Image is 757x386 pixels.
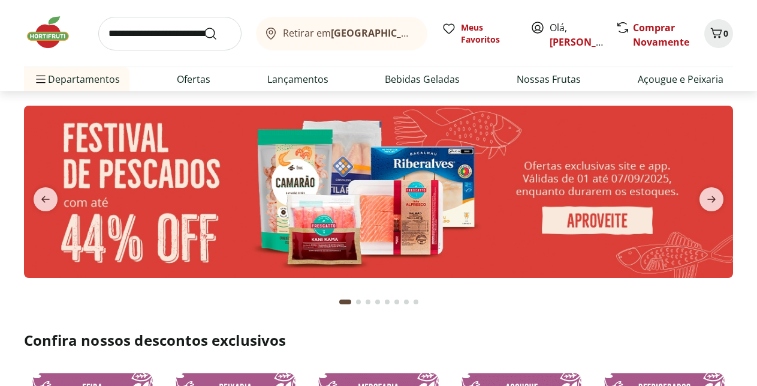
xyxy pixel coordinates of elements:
[373,288,382,316] button: Go to page 4 from fs-carousel
[98,17,242,50] input: search
[24,106,733,278] img: pescados
[638,72,723,86] a: Açougue e Peixaria
[517,72,581,86] a: Nossas Frutas
[442,22,516,46] a: Meus Favoritos
[385,72,460,86] a: Bebidas Geladas
[382,288,392,316] button: Go to page 5 from fs-carousel
[354,288,363,316] button: Go to page 2 from fs-carousel
[461,22,516,46] span: Meus Favoritos
[550,20,603,49] span: Olá,
[337,288,354,316] button: Current page from fs-carousel
[283,28,415,38] span: Retirar em
[267,72,328,86] a: Lançamentos
[392,288,402,316] button: Go to page 6 from fs-carousel
[203,26,232,41] button: Submit Search
[411,288,421,316] button: Go to page 8 from fs-carousel
[402,288,411,316] button: Go to page 7 from fs-carousel
[633,21,689,49] a: Comprar Novamente
[704,19,733,48] button: Carrinho
[550,35,628,49] a: [PERSON_NAME]
[256,17,427,50] button: Retirar em[GEOGRAPHIC_DATA]/[GEOGRAPHIC_DATA]
[177,72,210,86] a: Ofertas
[34,65,120,94] span: Departamentos
[34,65,48,94] button: Menu
[690,187,733,211] button: next
[24,187,67,211] button: previous
[723,28,728,39] span: 0
[24,331,733,350] h2: Confira nossos descontos exclusivos
[363,288,373,316] button: Go to page 3 from fs-carousel
[24,14,84,50] img: Hortifruti
[331,26,533,40] b: [GEOGRAPHIC_DATA]/[GEOGRAPHIC_DATA]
